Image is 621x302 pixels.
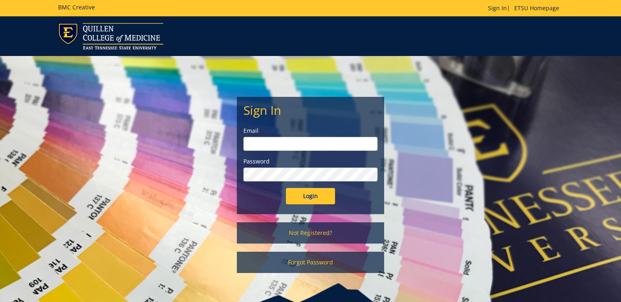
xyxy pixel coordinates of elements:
h5: BMC Creative [58,4,95,10]
a: ETSU Homepage [510,4,563,12]
a: Sign In [488,4,507,12]
h2: Sign In [243,103,378,117]
input: Login [286,188,335,204]
label: Email [243,127,378,135]
img: ETSU logo [58,23,163,49]
p: | [488,4,563,12]
label: Password [243,157,378,166]
a: Forgot Password [237,252,384,273]
a: Not Registered? [237,222,384,244]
